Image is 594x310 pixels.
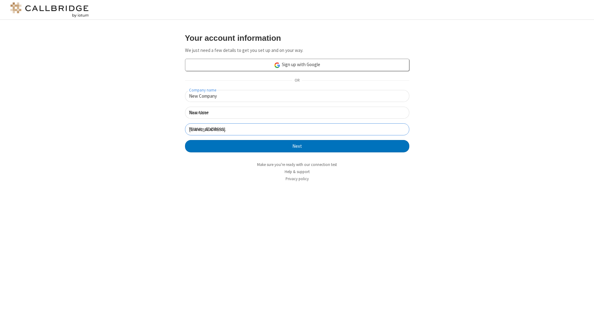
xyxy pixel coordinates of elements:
[185,140,409,152] button: Next
[185,59,409,71] a: Sign up with Google
[286,176,309,181] a: Privacy policy
[292,76,302,85] span: OR
[185,123,409,135] input: Your email address
[185,47,409,54] p: We just need a few details to get you set up and on your way.
[274,62,281,69] img: google-icon.png
[185,34,409,42] h3: Your account information
[285,169,310,174] a: Help & support
[257,162,337,167] a: Make sure you're ready with our connection test
[185,90,409,102] input: Company name
[185,107,409,119] input: Your name
[9,2,90,17] img: logo@2x.png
